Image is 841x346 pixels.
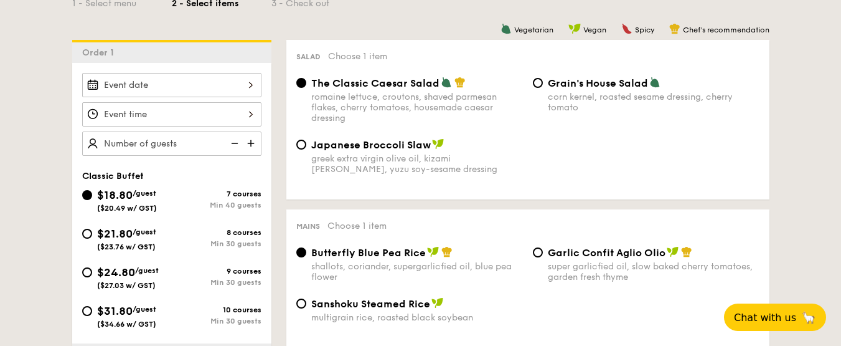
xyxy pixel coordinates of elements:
[82,190,92,200] input: $18.80/guest($20.49 w/ GST)7 coursesMin 40 guests
[97,304,133,318] span: $31.80
[681,246,692,257] img: icon-chef-hat.a58ddaea.svg
[328,51,387,62] span: Choose 1 item
[82,229,92,239] input: $21.80/guest($23.76 w/ GST)8 coursesMin 30 guests
[243,132,261,155] img: icon-add.58712e84.svg
[97,188,133,202] span: $18.80
[649,77,660,88] img: icon-vegetarian.fe4039eb.svg
[97,281,156,290] span: ($27.03 w/ GST)
[172,267,261,276] div: 9 courses
[82,267,92,277] input: $24.80/guest($27.03 w/ GST)9 coursesMin 30 guests
[97,243,156,251] span: ($23.76 w/ GST)
[683,26,769,34] span: Chef's recommendation
[724,304,826,331] button: Chat with us🦙
[311,261,523,282] div: shallots, coriander, supergarlicfied oil, blue pea flower
[82,171,144,181] span: Classic Buffet
[224,132,243,155] img: icon-reduce.1d2dbef1.svg
[533,247,543,257] input: Garlic Confit Aglio Oliosuper garlicfied oil, slow baked cherry tomatoes, garden fresh thyme
[296,299,306,309] input: Sanshoku Steamed Ricemultigrain rice, roasted black soybean
[635,26,654,34] span: Spicy
[97,266,135,279] span: $24.80
[97,320,156,329] span: ($34.66 w/ GST)
[311,298,430,310] span: Sanshoku Steamed Rice
[296,247,306,257] input: Butterfly Blue Pea Riceshallots, coriander, supergarlicfied oil, blue pea flower
[97,227,133,241] span: $21.80
[135,266,159,275] span: /guest
[172,190,261,198] div: 7 courses
[568,23,581,34] img: icon-vegan.f8ff3823.svg
[296,52,321,61] span: Salad
[801,310,816,325] span: 🦙
[441,77,452,88] img: icon-vegetarian.fe4039eb.svg
[82,73,261,97] input: Event date
[669,23,680,34] img: icon-chef-hat.a58ddaea.svg
[454,77,466,88] img: icon-chef-hat.a58ddaea.svg
[548,261,759,282] div: super garlicfied oil, slow baked cherry tomatoes, garden fresh thyme
[172,278,261,287] div: Min 30 guests
[667,246,679,257] img: icon-vegan.f8ff3823.svg
[311,77,439,89] span: The Classic Caesar Salad
[172,239,261,248] div: Min 30 guests
[97,204,157,213] span: ($20.49 w/ GST)
[172,201,261,209] div: Min 40 guests
[621,23,632,34] img: icon-spicy.37a8142b.svg
[533,78,543,88] input: Grain's House Saladcorn kernel, roasted sesame dressing, cherry tomato
[441,246,453,257] img: icon-chef-hat.a58ddaea.svg
[311,247,426,259] span: Butterfly Blue Pea Rice
[327,221,387,231] span: Choose 1 item
[548,77,648,89] span: Grain's House Salad
[296,140,306,150] input: Japanese Broccoli Slawgreek extra virgin olive oil, kizami [PERSON_NAME], yuzu soy-sesame dressing
[311,153,523,175] div: greek extra virgin olive oil, kizami [PERSON_NAME], yuzu soy-sesame dressing
[311,312,523,323] div: multigrain rice, roasted black soybean
[296,222,320,231] span: Mains
[82,102,261,127] input: Event time
[82,306,92,316] input: $31.80/guest($34.66 w/ GST)10 coursesMin 30 guests
[514,26,553,34] span: Vegetarian
[583,26,606,34] span: Vegan
[172,305,261,314] div: 10 courses
[82,132,261,156] input: Number of guests
[133,228,156,236] span: /guest
[172,228,261,237] div: 8 courses
[548,92,759,113] div: corn kernel, roasted sesame dressing, cherry tomato
[734,312,796,324] span: Chat with us
[311,92,523,123] div: romaine lettuce, croutons, shaved parmesan flakes, cherry tomatoes, housemade caesar dressing
[500,23,512,34] img: icon-vegetarian.fe4039eb.svg
[431,297,444,309] img: icon-vegan.f8ff3823.svg
[427,246,439,257] img: icon-vegan.f8ff3823.svg
[432,138,444,150] img: icon-vegan.f8ff3823.svg
[133,305,156,314] span: /guest
[548,247,665,259] span: Garlic Confit Aglio Olio
[172,317,261,325] div: Min 30 guests
[296,78,306,88] input: The Classic Caesar Saladromaine lettuce, croutons, shaved parmesan flakes, cherry tomatoes, house...
[133,189,156,198] span: /guest
[311,139,431,151] span: Japanese Broccoli Slaw
[82,47,119,58] span: Order 1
